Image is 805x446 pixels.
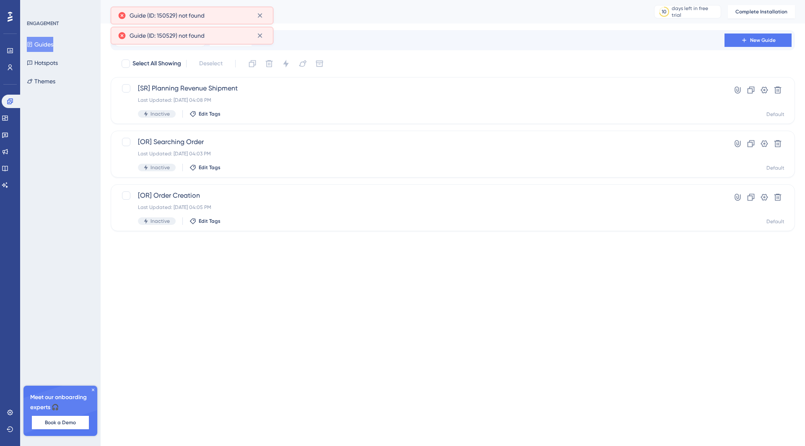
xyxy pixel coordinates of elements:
span: Edit Tags [199,111,221,117]
span: Deselect [199,59,223,69]
button: Edit Tags [190,111,221,117]
span: Inactive [151,164,170,171]
button: Hotspots [27,55,58,70]
div: Last Updated: [DATE] 04:03 PM [138,150,701,157]
button: Guides [27,37,53,52]
span: Complete Installation [735,8,787,15]
button: Complete Installation [728,5,795,18]
div: Last Updated: [DATE] 04:05 PM [138,204,701,211]
button: Book a Demo [32,416,89,429]
div: Last Updated: [DATE] 04:08 PM [138,97,701,103]
span: Meet our onboarding experts 🎧 [30,392,91,412]
div: Default [766,111,784,118]
span: [OR] Order Creation [138,191,701,201]
span: Book a Demo [45,419,76,426]
span: Inactive [151,218,170,224]
div: 10 [662,8,667,15]
span: [SR] Planning Revenue Shipment [138,83,701,93]
span: Guide (ID: 150529) not found [130,31,205,41]
button: Edit Tags [190,164,221,171]
button: New Guide [724,34,792,47]
button: Deselect [192,56,230,71]
span: Inactive [151,111,170,117]
div: Default [766,165,784,171]
span: Select All Showing [132,59,181,69]
div: Default [766,218,784,225]
span: New Guide [750,37,776,44]
button: Edit Tags [190,218,221,224]
button: Themes [27,74,55,89]
span: Edit Tags [199,164,221,171]
span: Edit Tags [199,218,221,224]
span: Guide (ID: 150529) not found [130,10,205,21]
div: Guides [111,6,633,18]
div: days left in free trial [672,5,718,18]
div: ENGAGEMENT [27,20,59,27]
span: [OR] Searching Order [138,137,701,147]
